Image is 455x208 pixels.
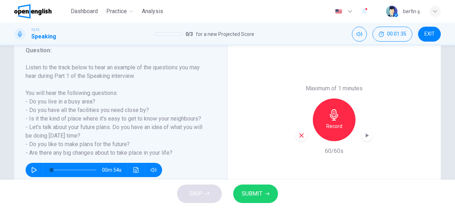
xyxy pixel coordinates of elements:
[352,27,367,42] div: Mute
[313,98,355,141] button: Record
[373,27,412,42] button: 00:01:35
[233,185,278,203] button: SUBMIT
[31,27,39,32] span: IELTS
[418,27,441,42] button: EXIT
[403,7,421,16] div: berfin ş.
[142,7,163,16] span: Analysis
[103,5,136,18] button: Practice
[139,5,166,18] button: Analysis
[102,163,127,177] span: 00m 54s
[242,189,262,199] span: SUBMIT
[386,6,397,17] img: Profile picture
[334,9,343,14] img: en
[106,7,127,16] span: Practice
[31,32,56,41] h1: Speaking
[68,5,101,18] button: Dashboard
[196,30,254,38] span: for a new Projected Score
[14,4,52,18] img: OpenEnglish logo
[71,7,98,16] span: Dashboard
[325,147,343,155] h6: 60/60s
[26,46,207,55] h6: Question :
[14,4,68,18] a: OpenEnglish logo
[326,122,342,130] h6: Record
[373,27,412,42] div: Hide
[306,84,363,93] h6: Maximum of 1 minutes
[186,30,193,38] span: 0 / 3
[424,31,435,37] span: EXIT
[26,63,207,157] h6: Listen to the track below to hear an example of the questions you may hear during Part 1 of the S...
[387,31,406,37] span: 00:01:35
[130,163,142,177] button: Click to see the audio transcription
